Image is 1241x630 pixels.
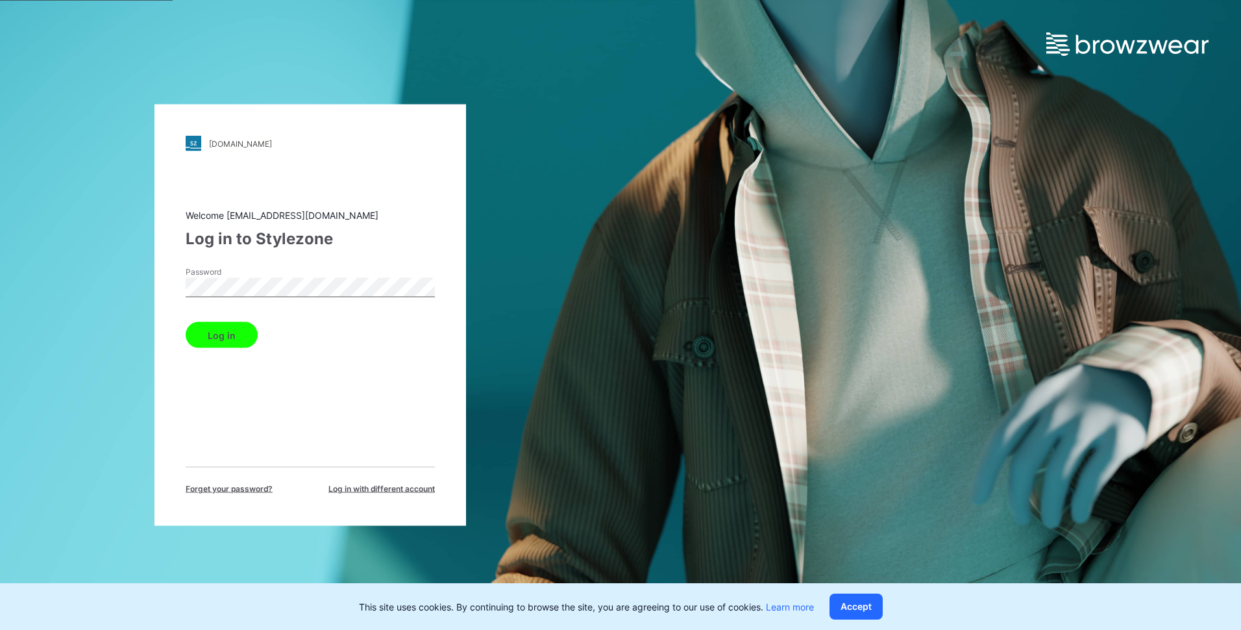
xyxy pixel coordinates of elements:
p: This site uses cookies. By continuing to browse the site, you are agreeing to our use of cookies. [359,600,814,614]
img: browzwear-logo.e42bd6dac1945053ebaf764b6aa21510.svg [1046,32,1209,56]
a: Learn more [766,601,814,612]
label: Password [186,266,276,278]
div: Log in to Stylezone [186,227,435,251]
a: [DOMAIN_NAME] [186,136,435,151]
span: Forget your password? [186,483,273,495]
div: Welcome [EMAIL_ADDRESS][DOMAIN_NAME] [186,208,435,222]
div: [DOMAIN_NAME] [209,138,272,148]
img: stylezone-logo.562084cfcfab977791bfbf7441f1a819.svg [186,136,201,151]
span: Log in with different account [328,483,435,495]
button: Log in [186,322,258,348]
button: Accept [829,594,883,620]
